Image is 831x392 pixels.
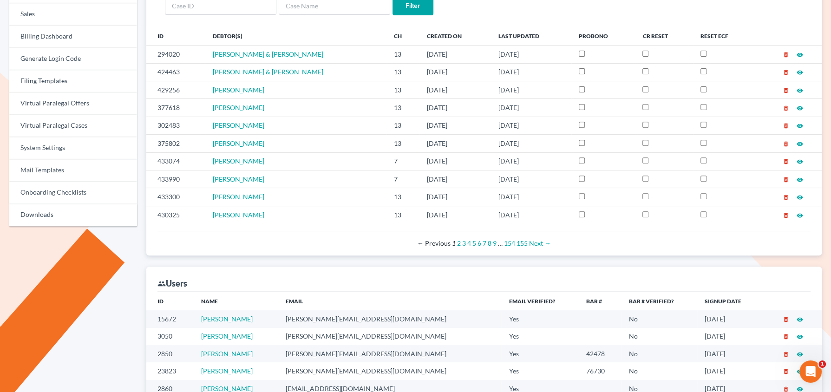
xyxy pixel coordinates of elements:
[797,121,803,129] a: visibility
[146,328,194,345] td: 3050
[146,152,205,170] td: 433074
[146,292,194,310] th: ID
[783,87,789,94] i: delete_forever
[419,188,491,206] td: [DATE]
[213,157,264,165] a: [PERSON_NAME]
[797,86,803,94] a: visibility
[504,239,515,247] a: Page 154
[146,63,205,81] td: 424463
[797,52,803,58] i: visibility
[783,367,789,375] a: delete_forever
[278,328,502,345] td: [PERSON_NAME][EMAIL_ADDRESS][DOMAIN_NAME]
[213,68,323,76] span: [PERSON_NAME] & [PERSON_NAME]
[213,139,264,147] a: [PERSON_NAME]
[146,81,205,98] td: 429256
[419,46,491,63] td: [DATE]
[797,141,803,147] i: visibility
[498,239,503,247] span: …
[9,92,137,115] a: Virtual Paralegal Offers
[213,50,323,58] span: [PERSON_NAME] & [PERSON_NAME]
[491,170,571,188] td: [DATE]
[201,350,253,358] a: [PERSON_NAME]
[783,332,789,340] a: delete_forever
[622,310,697,327] td: No
[386,46,419,63] td: 13
[491,152,571,170] td: [DATE]
[529,239,551,247] a: Next page
[783,86,789,94] a: delete_forever
[783,50,789,58] a: delete_forever
[797,123,803,129] i: visibility
[797,194,803,201] i: visibility
[797,87,803,94] i: visibility
[419,206,491,223] td: [DATE]
[501,345,579,362] td: Yes
[9,159,137,182] a: Mail Templates
[517,239,528,247] a: Page 155
[419,135,491,152] td: [DATE]
[783,351,789,358] i: delete_forever
[9,115,137,137] a: Virtual Paralegal Cases
[491,63,571,81] td: [DATE]
[635,26,693,45] th: CR Reset
[146,135,205,152] td: 375802
[213,86,264,94] a: [PERSON_NAME]
[419,26,491,45] th: Created On
[146,117,205,134] td: 302483
[201,332,253,340] a: [PERSON_NAME]
[783,333,789,340] i: delete_forever
[491,206,571,223] td: [DATE]
[491,81,571,98] td: [DATE]
[146,310,194,327] td: 15672
[386,117,419,134] td: 13
[783,68,789,76] a: delete_forever
[213,121,264,129] span: [PERSON_NAME]
[797,69,803,76] i: visibility
[622,345,697,362] td: No
[783,194,789,201] i: delete_forever
[797,368,803,375] i: visibility
[478,239,481,247] a: Page 6
[799,360,822,383] iframe: Intercom live chat
[472,239,476,247] a: Page 5
[146,206,205,223] td: 430325
[501,328,579,345] td: Yes
[213,104,264,111] span: [PERSON_NAME]
[165,239,803,248] div: Pagination
[797,332,803,340] a: visibility
[278,345,502,362] td: [PERSON_NAME][EMAIL_ADDRESS][DOMAIN_NAME]
[697,310,763,327] td: [DATE]
[783,315,789,323] a: delete_forever
[797,193,803,201] a: visibility
[783,158,789,165] i: delete_forever
[213,175,264,183] span: [PERSON_NAME]
[419,99,491,117] td: [DATE]
[213,193,264,201] a: [PERSON_NAME]
[697,292,763,310] th: Signup Date
[419,63,491,81] td: [DATE]
[457,239,461,247] a: Page 2
[783,104,789,111] a: delete_forever
[146,362,194,379] td: 23823
[386,26,419,45] th: Ch
[501,292,579,310] th: Email Verified?
[417,239,451,247] span: Previous page
[386,170,419,188] td: 7
[278,362,502,379] td: [PERSON_NAME][EMAIL_ADDRESS][DOMAIN_NAME]
[783,212,789,219] i: delete_forever
[491,135,571,152] td: [DATE]
[386,135,419,152] td: 13
[783,123,789,129] i: delete_forever
[452,239,456,247] em: Page 1
[9,204,137,226] a: Downloads
[419,152,491,170] td: [DATE]
[622,362,697,379] td: No
[783,105,789,111] i: delete_forever
[201,367,253,375] a: [PERSON_NAME]
[386,81,419,98] td: 13
[386,152,419,170] td: 7
[213,211,264,219] span: [PERSON_NAME]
